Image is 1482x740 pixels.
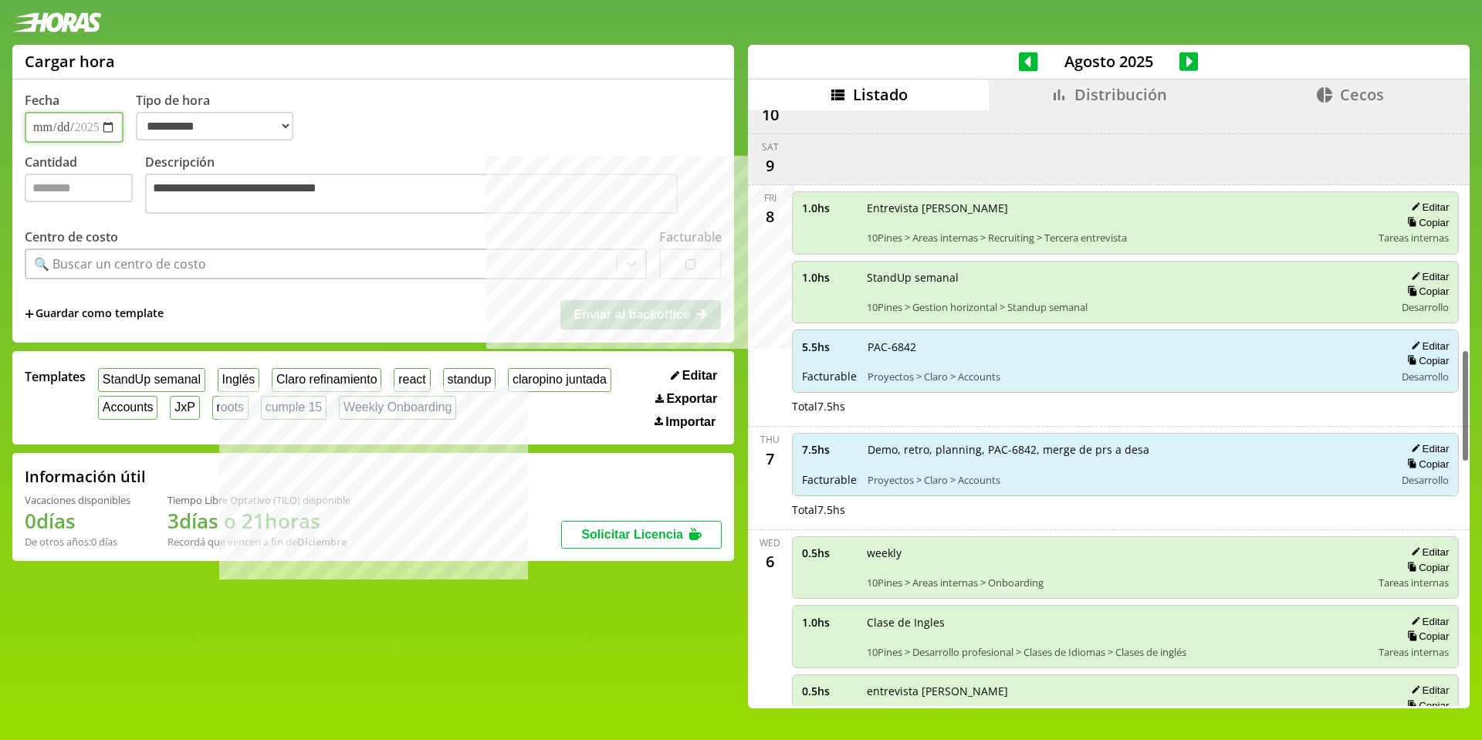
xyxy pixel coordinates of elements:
span: Proyectos > Claro > Accounts [868,473,1385,487]
span: weekly [867,546,1369,560]
button: Copiar [1402,458,1449,471]
button: react [394,368,430,392]
div: Tiempo Libre Optativo (TiLO) disponible [167,493,350,507]
label: Descripción [145,154,722,218]
span: entrevista [PERSON_NAME] [867,684,1385,698]
button: Editar [1406,684,1449,697]
button: Claro refinamiento [272,368,381,392]
span: 0.5 hs [802,546,856,560]
label: Centro de costo [25,228,118,245]
button: Weekly Onboarding [339,396,456,420]
span: Tareas internas [1379,231,1449,245]
div: 🔍 Buscar un centro de costo [34,255,206,272]
div: Total 7.5 hs [792,502,1460,517]
label: Fecha [25,92,59,109]
span: Facturable [802,472,857,487]
div: Thu [760,433,780,446]
div: 6 [758,549,783,574]
span: Importar [665,415,716,429]
div: scrollable content [748,110,1470,706]
div: Vacaciones disponibles [25,493,130,507]
button: Copiar [1402,630,1449,643]
button: Copiar [1402,285,1449,298]
button: Inglés [218,368,259,392]
h1: 3 días o 21 horas [167,507,350,535]
span: 10Pines > Areas internas > Onboarding [867,576,1369,590]
button: roots [212,396,249,420]
div: 7 [758,446,783,471]
button: StandUp semanal [98,368,205,392]
div: Wed [760,536,780,549]
span: Cecos [1340,84,1384,105]
div: 10 [758,103,783,127]
span: + [25,306,34,323]
span: Listado [853,84,908,105]
button: Editar [1406,442,1449,455]
span: Editar [682,369,717,383]
button: Copiar [1402,699,1449,712]
button: Editar [1406,546,1449,559]
button: Editar [666,368,722,384]
span: Tareas internas [1379,576,1449,590]
span: 7.5 hs [802,442,857,457]
div: Recordá que vencen a fin de [167,535,350,549]
div: De otros años: 0 días [25,535,130,549]
label: Cantidad [25,154,145,218]
button: Solicitar Licencia [561,521,722,549]
button: Editar [1406,615,1449,628]
button: Editar [1406,270,1449,283]
img: logotipo [12,12,102,32]
button: claropino juntada [508,368,611,392]
span: 5.5 hs [802,340,857,354]
span: Facturable [802,369,857,384]
b: Diciembre [297,535,347,549]
button: JxP [170,396,199,420]
label: Facturable [659,228,722,245]
span: Tareas internas [1379,645,1449,659]
button: Accounts [98,396,157,420]
span: PAC-6842 [868,340,1385,354]
span: 10Pines > Desarrollo profesional > Clases de Idiomas > Clases de inglés [867,645,1369,659]
textarea: Descripción [145,174,678,214]
h1: 0 días [25,507,130,535]
label: Tipo de hora [136,92,306,143]
span: Proyectos > Claro > Accounts [868,370,1385,384]
span: Distribución [1074,84,1167,105]
input: Cantidad [25,174,133,202]
span: Desarrollo [1402,370,1449,384]
span: Clase de Ingles [867,615,1369,630]
h1: Cargar hora [25,51,115,72]
span: Agosto 2025 [1038,51,1179,72]
span: 1.0 hs [802,615,856,630]
div: Sat [762,140,779,154]
span: StandUp semanal [867,270,1385,285]
span: Desarrollo [1402,300,1449,314]
div: Fri [764,191,777,204]
div: 8 [758,204,783,229]
button: Editar [1406,201,1449,214]
button: Copiar [1402,354,1449,367]
select: Tipo de hora [136,112,293,140]
button: Editar [1406,340,1449,353]
span: Solicitar Licencia [581,528,683,541]
h2: Información útil [25,466,146,487]
button: Copiar [1402,216,1449,229]
div: Total 7.5 hs [792,399,1460,414]
span: 0.5 hs [802,684,856,698]
span: Templates [25,368,86,385]
span: 1.0 hs [802,270,856,285]
span: +Guardar como template [25,306,164,323]
span: 10Pines > Gestion horizontal > Standup semanal [867,300,1385,314]
span: 10Pines > Areas internas > Recruiting > Tercera entrevista [867,231,1369,245]
span: 1.0 hs [802,201,856,215]
span: Entrevista [PERSON_NAME] [867,201,1369,215]
button: Exportar [651,391,722,407]
button: standup [443,368,496,392]
button: cumple 15 [261,396,327,420]
span: Exportar [666,392,717,406]
div: 9 [758,154,783,178]
span: Demo, retro, planning, PAC-6842, merge de prs a desa [868,442,1385,457]
span: Desarrollo [1402,473,1449,487]
button: Copiar [1402,561,1449,574]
